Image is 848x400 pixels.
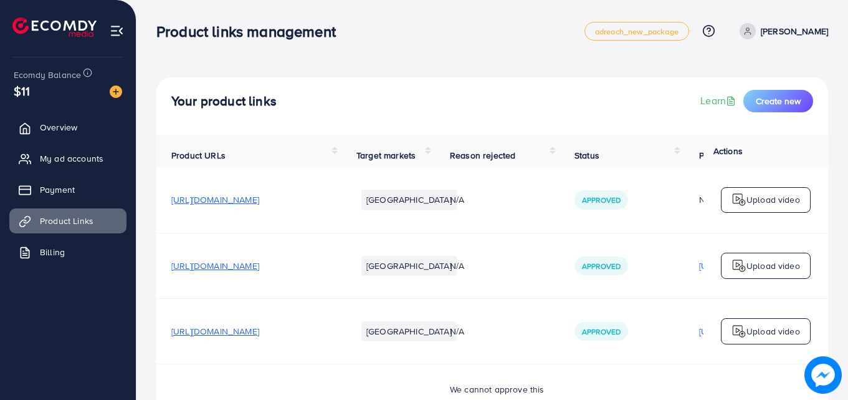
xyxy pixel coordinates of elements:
span: [URL][DOMAIN_NAME] [171,260,259,272]
span: Payment [40,183,75,196]
span: [URL][DOMAIN_NAME] [171,325,259,338]
p: Upload video [746,324,800,339]
span: Status [574,149,599,162]
h3: Product links management [156,22,346,41]
a: Learn [700,94,738,108]
span: [URL][DOMAIN_NAME] [171,193,259,206]
a: Billing [9,240,126,265]
span: N/A [450,260,464,272]
span: Ecomdy Balance [14,69,81,81]
p: [PERSON_NAME] [761,24,828,39]
a: Product Links [9,208,126,233]
span: Actions [713,145,743,157]
p: [URL][DOMAIN_NAME] [699,324,787,339]
img: image [110,85,122,98]
span: adreach_new_package [595,27,679,36]
span: Overview [40,121,77,134]
li: [GEOGRAPHIC_DATA] [361,321,457,341]
img: logo [12,17,97,37]
span: Target markets [356,149,416,162]
span: N/A [450,193,464,206]
p: Upload video [746,258,800,273]
span: Product URLs [171,149,226,162]
span: $11 [14,82,30,100]
span: Product Links [40,215,93,227]
li: [GEOGRAPHIC_DATA] [361,256,457,276]
img: image [804,356,842,394]
span: N/A [450,325,464,338]
h4: Your product links [171,94,277,109]
span: Approved [582,326,621,337]
span: Approved [582,261,621,271]
div: N/A [699,193,787,206]
li: [GEOGRAPHIC_DATA] [361,190,457,210]
img: menu [110,24,124,38]
a: Overview [9,115,126,140]
span: Reason rejected [450,149,515,162]
span: Approved [582,195,621,205]
span: Create new [756,95,801,107]
img: logo [731,258,746,273]
span: My ad accounts [40,152,103,165]
img: logo [731,192,746,207]
p: [URL][DOMAIN_NAME] [699,258,787,273]
a: adreach_new_package [584,22,689,41]
p: Upload video [746,192,800,207]
span: Billing [40,246,65,258]
a: Payment [9,177,126,202]
button: Create new [743,90,813,112]
a: My ad accounts [9,146,126,171]
a: [PERSON_NAME] [735,23,828,39]
span: Product video [699,149,754,162]
img: logo [731,324,746,339]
